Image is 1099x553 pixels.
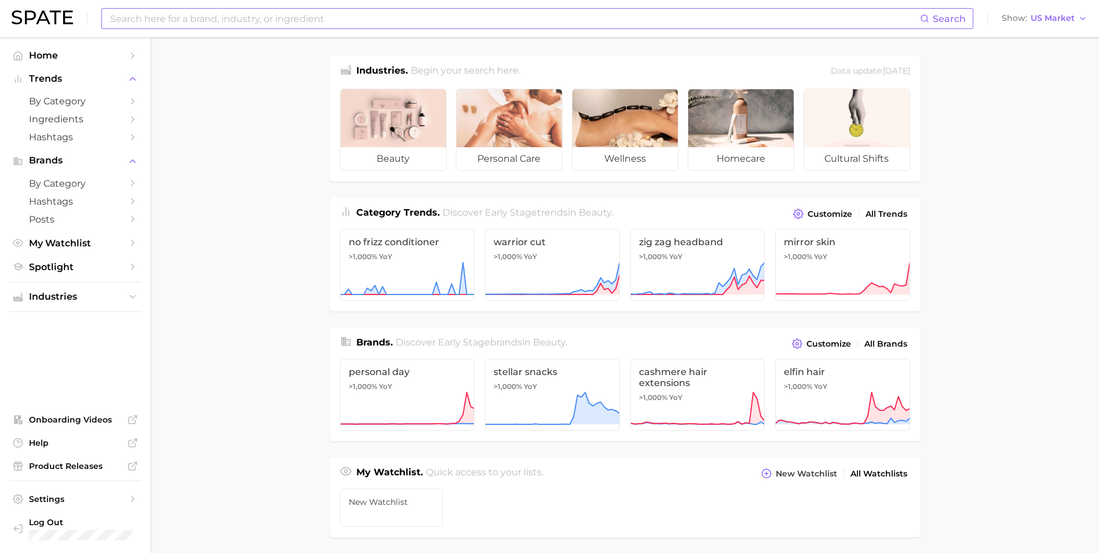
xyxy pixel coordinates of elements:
[790,206,855,222] button: Customize
[572,147,678,170] span: wellness
[29,414,122,425] span: Onboarding Videos
[866,209,907,219] span: All Trends
[426,465,543,482] h2: Quick access to your lists.
[630,229,765,301] a: zig zag headband>1,000% YoY
[29,517,149,527] span: Log Out
[9,288,141,305] button: Industries
[349,382,377,391] span: >1,000%
[29,50,122,61] span: Home
[356,337,393,348] span: Brands .
[579,207,611,218] span: beauty
[29,438,122,448] span: Help
[12,10,73,24] img: SPATE
[1031,15,1075,21] span: US Market
[784,252,812,261] span: >1,000%
[29,155,122,166] span: Brands
[861,336,910,352] a: All Brands
[340,489,443,527] a: New Watchlist
[494,237,611,248] span: warrior cut
[485,229,620,301] a: warrior cut>1,000% YoY
[356,465,423,482] h1: My Watchlist.
[804,147,910,170] span: cultural shifts
[29,238,122,249] span: My Watchlist
[29,292,122,302] span: Industries
[776,469,837,479] span: New Watchlist
[9,514,141,544] a: Log out. Currently logged in with e-mail lauren.richards@symrise.com.
[356,207,440,218] span: Category Trends .
[340,359,475,431] a: personal day>1,000% YoY
[356,64,408,79] h1: Industries.
[9,70,141,88] button: Trends
[29,461,122,471] span: Product Releases
[411,64,520,79] h2: Begin your search here.
[379,252,392,261] span: YoY
[9,110,141,128] a: Ingredients
[494,252,522,261] span: >1,000%
[341,147,446,170] span: beauty
[9,210,141,228] a: Posts
[806,339,851,349] span: Customize
[485,359,620,431] a: stellar snacks>1,000% YoY
[688,89,794,171] a: homecare
[533,337,565,348] span: beauty
[933,13,966,24] span: Search
[349,497,435,507] span: New Watchlist
[29,261,122,272] span: Spotlight
[9,46,141,64] a: Home
[863,206,910,222] a: All Trends
[29,114,122,125] span: Ingredients
[9,434,141,452] a: Help
[864,339,907,349] span: All Brands
[29,214,122,225] span: Posts
[639,252,667,261] span: >1,000%
[9,152,141,169] button: Brands
[349,252,377,261] span: >1,000%
[29,132,122,143] span: Hashtags
[758,465,839,482] button: New Watchlist
[789,336,853,352] button: Customize
[9,128,141,146] a: Hashtags
[9,490,141,508] a: Settings
[524,382,537,391] span: YoY
[379,382,392,391] span: YoY
[9,457,141,475] a: Product Releases
[9,411,141,428] a: Onboarding Videos
[639,393,667,402] span: >1,000%
[443,207,613,218] span: Discover Early Stage trends in .
[29,74,122,84] span: Trends
[1002,15,1027,21] span: Show
[29,494,122,504] span: Settings
[9,92,141,110] a: by Category
[639,366,757,388] span: cashmere hair extensions
[29,178,122,189] span: by Category
[999,11,1090,26] button: ShowUS Market
[109,9,920,28] input: Search here for a brand, industry, or ingredient
[349,366,466,377] span: personal day
[831,64,910,79] div: Data update: [DATE]
[669,393,682,402] span: YoY
[9,234,141,252] a: My Watchlist
[848,466,910,482] a: All Watchlists
[784,382,812,391] span: >1,000%
[804,89,910,171] a: cultural shifts
[457,147,562,170] span: personal care
[850,469,907,479] span: All Watchlists
[639,237,757,248] span: zig zag headband
[349,237,466,248] span: no frizz conditioner
[775,359,910,431] a: elfin hair>1,000% YoY
[808,209,852,219] span: Customize
[494,366,611,377] span: stellar snacks
[29,196,122,207] span: Hashtags
[814,252,827,261] span: YoY
[494,382,522,391] span: >1,000%
[9,192,141,210] a: Hashtags
[630,359,765,431] a: cashmere hair extensions>1,000% YoY
[9,258,141,276] a: Spotlight
[775,229,910,301] a: mirror skin>1,000% YoY
[9,174,141,192] a: by Category
[340,89,447,171] a: beauty
[688,147,794,170] span: homecare
[456,89,563,171] a: personal care
[29,96,122,107] span: by Category
[340,229,475,301] a: no frizz conditioner>1,000% YoY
